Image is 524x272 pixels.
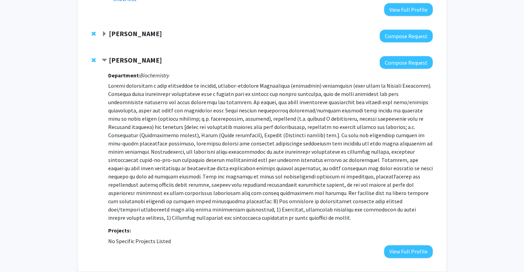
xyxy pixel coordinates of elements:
[108,72,140,79] strong: Department:
[108,238,171,244] span: No Specific Projects Listed
[108,81,432,222] p: Loremi dolorsitam c adip elitseddoe te incidid, utlabor-etdolore Magnaaliqua (enimadmin) veniamqu...
[384,3,433,16] button: View Full Profile
[380,56,433,69] button: Compose Request to Prashant Sonawane
[102,58,107,63] span: Contract Prashant Sonawane Bookmark
[5,241,29,267] iframe: Chat
[92,31,96,36] span: Remove Xiaoping Xin from bookmarks
[109,56,162,64] strong: [PERSON_NAME]
[92,57,96,63] span: Remove Prashant Sonawane from bookmarks
[384,245,433,258] button: View Full Profile
[380,30,433,42] button: Compose Request to Xiaoping Xin
[102,31,107,37] span: Expand Xiaoping Xin Bookmark
[140,72,169,79] i: Biochemistry
[109,29,162,38] strong: [PERSON_NAME]
[108,227,131,234] strong: Projects:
